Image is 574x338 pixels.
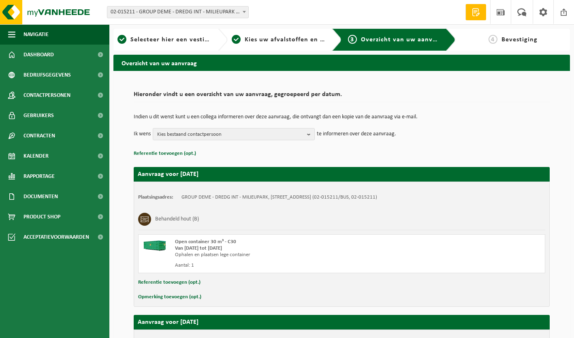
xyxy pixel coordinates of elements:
[23,24,49,45] span: Navigatie
[23,227,89,247] span: Acceptatievoorwaarden
[501,36,538,43] span: Bevestiging
[348,35,357,44] span: 3
[23,45,54,65] span: Dashboard
[361,36,446,43] span: Overzicht van uw aanvraag
[175,239,236,244] span: Open container 30 m³ - C30
[134,91,550,102] h2: Hieronder vindt u een overzicht van uw aanvraag, gegroepeerd per datum.
[317,128,396,140] p: te informeren over deze aanvraag.
[232,35,326,45] a: 2Kies uw afvalstoffen en recipiënten
[489,35,497,44] span: 4
[23,126,55,146] span: Contracten
[157,128,304,141] span: Kies bestaand contactpersoon
[232,35,241,44] span: 2
[175,252,374,258] div: Ophalen en plaatsen lege container
[107,6,248,18] span: 02-015211 - GROUP DEME - DREDG INT - MILIEUPARK - ZWIJNDRECHT
[134,114,550,120] p: Indien u dit wenst kunt u een collega informeren over deze aanvraag, die ontvangt dan een kopie v...
[153,128,315,140] button: Kies bestaand contactpersoon
[23,207,60,227] span: Product Shop
[138,319,198,325] strong: Aanvraag voor [DATE]
[143,239,167,251] img: HK-XC-30-GN-00.png
[23,146,49,166] span: Kalender
[4,320,135,338] iframe: chat widget
[130,36,218,43] span: Selecteer hier een vestiging
[138,171,198,178] strong: Aanvraag voor [DATE]
[175,262,374,269] div: Aantal: 1
[138,277,201,288] button: Referentie toevoegen (opt.)
[23,65,71,85] span: Bedrijfsgegevens
[23,105,54,126] span: Gebruikers
[138,195,173,200] strong: Plaatsingsadres:
[107,6,249,18] span: 02-015211 - GROUP DEME - DREDG INT - MILIEUPARK - ZWIJNDRECHT
[134,148,196,159] button: Referentie toevoegen (opt.)
[181,194,377,201] td: GROUP DEME - DREDG INT - MILIEUPARK, [STREET_ADDRESS] (02-015211/BUS, 02-015211)
[175,246,222,251] strong: Van [DATE] tot [DATE]
[134,128,151,140] p: Ik wens
[117,35,211,45] a: 1Selecteer hier een vestiging
[113,55,570,71] h2: Overzicht van uw aanvraag
[23,85,70,105] span: Contactpersonen
[117,35,126,44] span: 1
[245,36,356,43] span: Kies uw afvalstoffen en recipiënten
[23,166,55,186] span: Rapportage
[138,292,201,302] button: Opmerking toevoegen (opt.)
[23,186,58,207] span: Documenten
[155,213,199,226] h3: Behandeld hout (B)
